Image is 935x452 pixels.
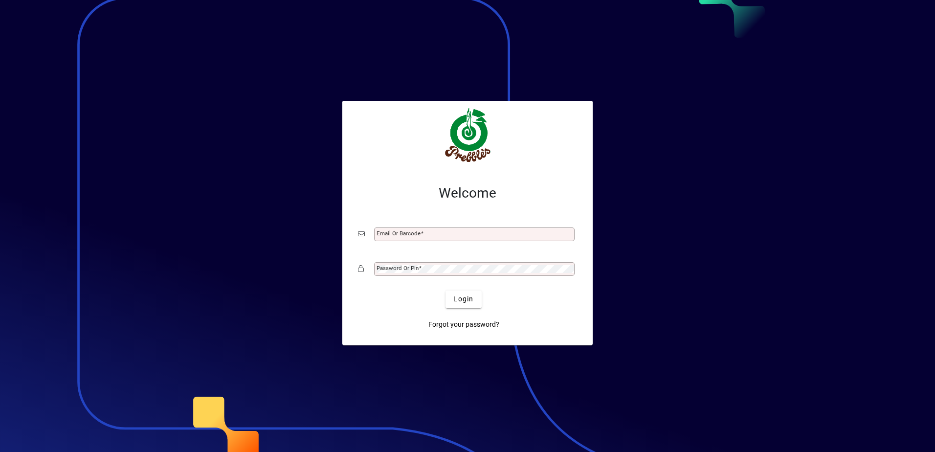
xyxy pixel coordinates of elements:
span: Forgot your password? [428,319,499,330]
span: Login [453,294,473,304]
h2: Welcome [358,185,577,202]
button: Login [445,291,481,308]
a: Forgot your password? [424,316,503,334]
mat-label: Email or Barcode [377,230,421,237]
mat-label: Password or Pin [377,265,419,271]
